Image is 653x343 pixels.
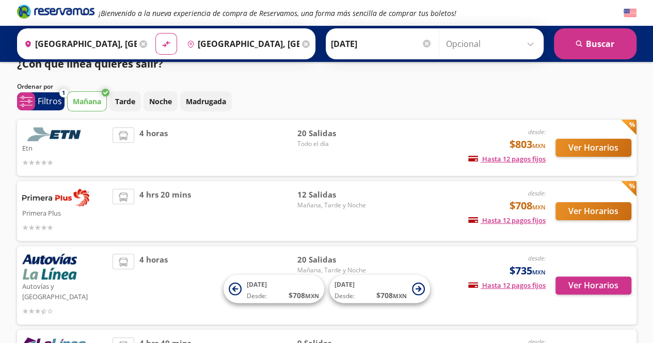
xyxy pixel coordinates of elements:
span: Todo el día [297,139,369,149]
small: MXN [532,203,546,211]
span: [DATE] [247,280,267,289]
span: 1 [62,89,65,97]
input: Elegir Fecha [331,31,432,57]
button: Ver Horarios [555,276,631,295]
i: Brand Logo [17,4,94,19]
em: desde: [528,254,546,263]
button: Tarde [109,91,141,111]
span: 20 Salidas [297,254,369,266]
span: Desde: [335,291,355,301]
span: [DATE] [335,280,355,289]
span: 12 Salidas [297,189,369,201]
p: Etn [22,141,108,154]
span: Mañana, Tarde y Noche [297,266,369,275]
span: 20 Salidas [297,127,369,139]
img: Etn [22,127,89,141]
p: ¿Con qué línea quieres salir? [17,56,163,72]
span: Mañana, Tarde y Noche [297,201,369,210]
input: Buscar Destino [183,31,299,57]
img: Autovías y La Línea [22,254,77,280]
img: Primera Plus [22,189,89,206]
span: Hasta 12 pagos fijos [468,216,546,225]
span: Hasta 12 pagos fijos [468,281,546,290]
button: Madrugada [180,91,232,111]
p: Autovías y [GEOGRAPHIC_DATA] [22,280,108,302]
span: $735 [509,263,546,279]
small: MXN [393,292,407,300]
button: Buscar [554,28,636,59]
span: Desde: [247,291,267,301]
a: Brand Logo [17,4,94,22]
em: desde: [528,189,546,198]
span: $803 [509,137,546,152]
span: $708 [509,198,546,214]
input: Buscar Origen [20,31,137,57]
span: $ 708 [376,290,407,301]
button: Ver Horarios [555,139,631,157]
span: 4 horas [139,254,168,317]
small: MXN [305,292,319,300]
button: [DATE]Desde:$708MXN [329,275,430,303]
button: Ver Horarios [555,202,631,220]
p: Mañana [73,96,101,107]
button: English [624,7,636,20]
button: 1Filtros [17,92,65,110]
em: ¡Bienvenido a la nueva experiencia de compra de Reservamos, una forma más sencilla de comprar tus... [99,8,456,18]
small: MXN [532,268,546,276]
p: Filtros [38,95,62,107]
em: desde: [528,127,546,136]
input: Opcional [446,31,538,57]
span: $ 708 [289,290,319,301]
button: Mañana [67,91,107,111]
small: MXN [532,142,546,150]
button: Noche [144,91,178,111]
span: 4 hrs 20 mins [139,189,191,233]
p: Madrugada [186,96,226,107]
button: [DATE]Desde:$708MXN [224,275,324,303]
p: Ordenar por [17,82,53,91]
p: Noche [149,96,172,107]
p: Tarde [115,96,135,107]
p: Primera Plus [22,206,108,219]
span: 4 horas [139,127,168,168]
span: Hasta 12 pagos fijos [468,154,546,164]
